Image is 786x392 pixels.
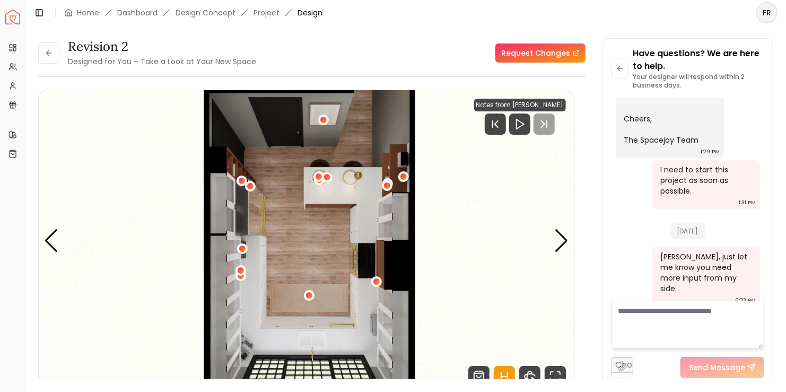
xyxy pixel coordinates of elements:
small: Designed for You – Take a Look at Your New Space [68,56,256,67]
li: Design Concept [176,7,235,18]
div: 1:31 PM [739,197,756,208]
span: [DATE] [671,223,705,239]
a: Home [77,7,99,18]
div: Carousel [39,90,574,391]
div: 1:29 PM [701,146,720,157]
nav: breadcrumb [64,7,322,18]
div: I need to start this project as soon as possible. [660,164,749,196]
a: Project [254,7,280,18]
svg: Previous Track [485,114,506,135]
img: Spacejoy Logo [5,10,20,24]
div: 5 / 6 [39,90,574,391]
div: Next slide [555,229,569,252]
div: Notes from [PERSON_NAME] [474,99,566,111]
div: 6:33 PM [735,295,756,306]
p: Have questions? We are here to help. [633,47,764,73]
a: Dashboard [117,7,158,18]
svg: Hotspots Toggle [494,366,515,387]
button: FR [756,2,778,23]
span: FR [757,3,776,22]
div: Previous slide [44,229,58,252]
div: [PERSON_NAME], just let me know you need more input from my side . [660,251,749,294]
svg: Play [513,118,526,130]
h3: Revision 2 [68,38,256,55]
a: Spacejoy [5,10,20,24]
a: Request Changes [495,43,586,63]
img: Design Render 5 [39,90,574,391]
span: Design [298,7,322,18]
p: Your designer will respond within 2 business days. [633,73,764,90]
svg: 360 View [519,366,540,387]
svg: Fullscreen [545,366,566,387]
svg: Shop Products from this design [468,366,490,387]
